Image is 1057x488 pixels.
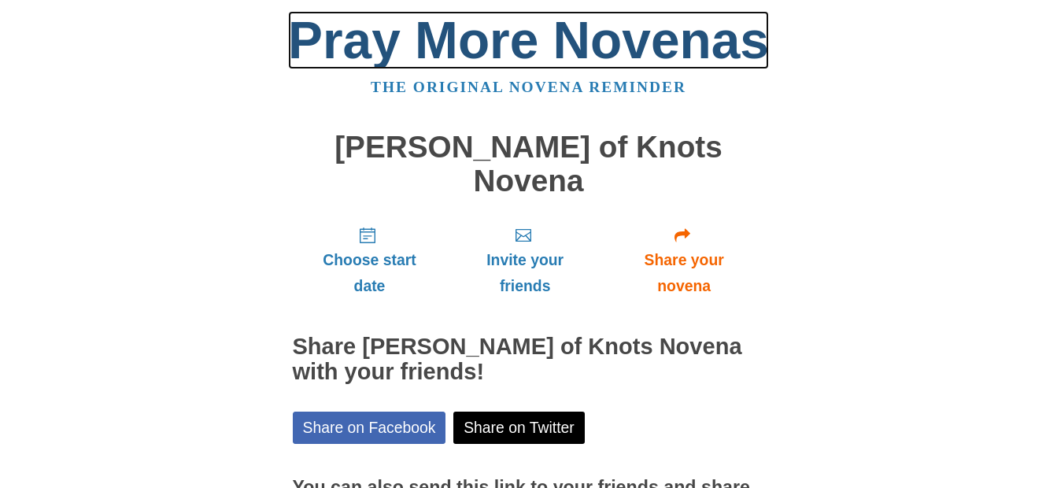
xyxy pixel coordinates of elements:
[288,11,769,69] a: Pray More Novenas
[604,213,765,307] a: Share your novena
[446,213,603,307] a: Invite your friends
[293,412,446,444] a: Share on Facebook
[371,79,686,95] a: The original novena reminder
[293,131,765,198] h1: [PERSON_NAME] of Knots Novena
[453,412,585,444] a: Share on Twitter
[462,247,587,299] span: Invite your friends
[619,247,749,299] span: Share your novena
[309,247,431,299] span: Choose start date
[293,335,765,385] h2: Share [PERSON_NAME] of Knots Novena with your friends!
[293,213,447,307] a: Choose start date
